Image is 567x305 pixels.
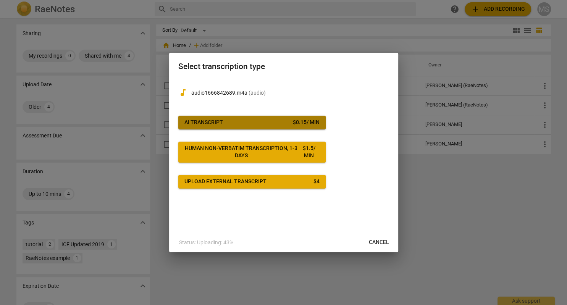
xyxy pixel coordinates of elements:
[178,116,326,129] button: AI Transcript$0.15/ min
[179,239,233,247] p: Status: Uploading: 43%
[178,62,389,71] h2: Select transcription type
[293,119,320,126] div: $ 0.15 / min
[184,119,223,126] div: AI Transcript
[249,90,266,96] span: ( audio )
[184,145,299,160] div: Human non-verbatim transcription, 1-3 days
[178,88,187,97] span: audiotrack
[313,178,320,186] div: $ 4
[178,142,326,163] button: Human non-verbatim transcription, 1-3 days$1.5/ min
[191,89,389,97] p: audio1666842689.m4a(audio)
[363,236,395,249] button: Cancel
[298,145,320,160] div: $ 1.5 / min
[369,239,389,246] span: Cancel
[184,178,267,186] div: Upload external transcript
[178,175,326,189] button: Upload external transcript$4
